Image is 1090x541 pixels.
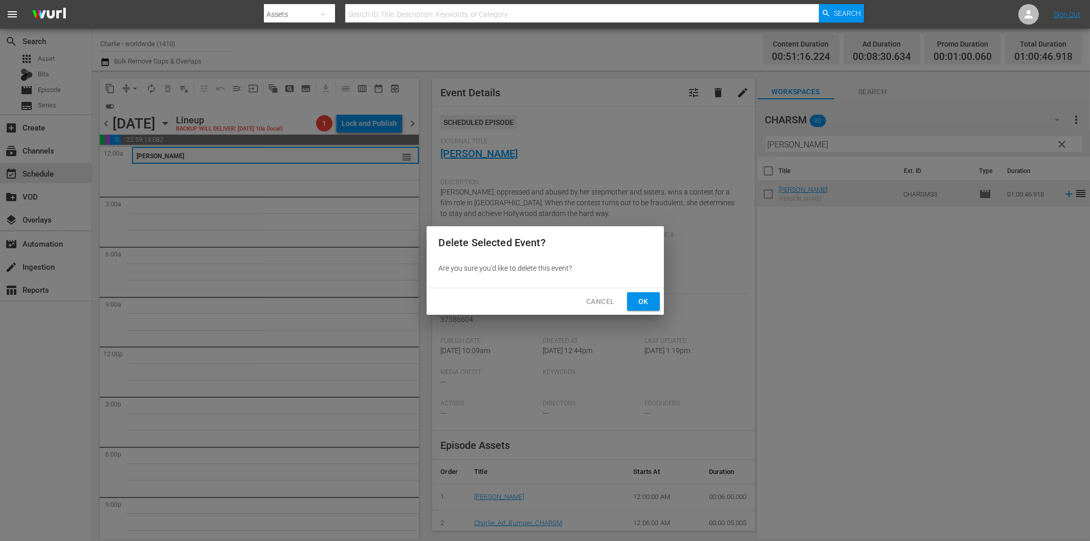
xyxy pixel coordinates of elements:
[635,295,652,308] span: Ok
[25,3,74,27] img: ans4CAIJ8jUAAAAAAAAAAAAAAAAAAAAAAAAgQb4GAAAAAAAAAAAAAAAAAAAAAAAAJMjXAAAAAAAAAAAAAAAAAAAAAAAAgAT5G...
[578,292,622,311] button: Cancel
[439,234,652,251] h2: Delete Selected Event?
[427,259,664,277] div: Are you sure you'd like to delete this event?
[627,292,660,311] button: Ok
[1054,10,1080,18] a: Sign Out
[586,295,614,308] span: Cancel
[6,8,18,20] span: menu
[834,4,861,23] span: Search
